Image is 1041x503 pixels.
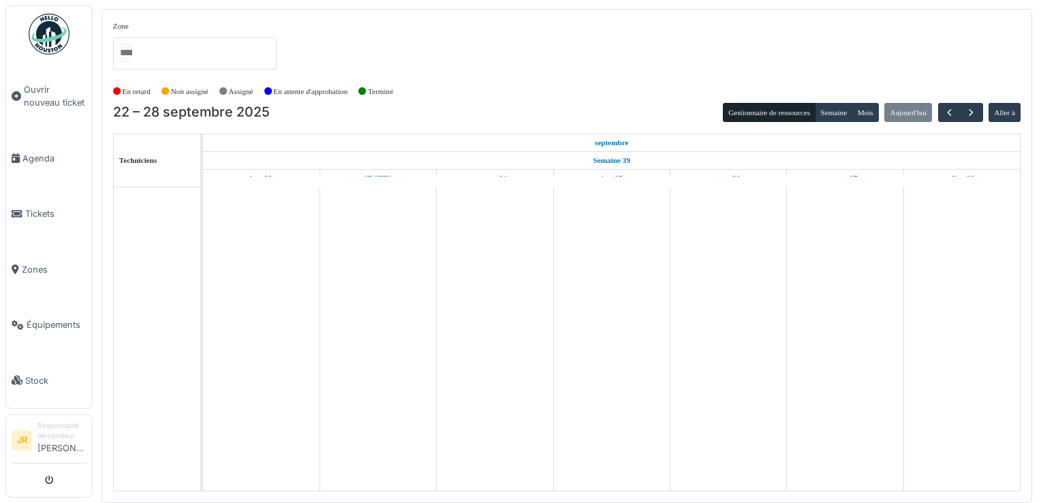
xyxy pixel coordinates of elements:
[938,103,961,123] button: Précédent
[113,104,270,121] h2: 22 – 28 septembre 2025
[12,421,87,463] a: JR Responsable demandeur[PERSON_NAME]
[960,103,982,123] button: Suivant
[12,430,32,451] li: JR
[273,86,347,97] label: En attente d'approbation
[591,134,632,151] a: 22 septembre 2025
[6,131,92,186] a: Agenda
[119,156,157,164] span: Techniciens
[723,103,815,122] button: Gestionnaire de ressources
[6,297,92,352] a: Équipements
[590,152,634,169] a: Semaine 39
[947,170,978,187] a: 28 septembre 2025
[989,103,1021,122] button: Aller à
[884,103,932,122] button: Aujourd'hui
[6,186,92,241] a: Tickets
[29,14,69,55] img: Badge_color-CXgf-gQk.svg
[362,170,394,187] a: 23 septembre 2025
[22,152,87,165] span: Agenda
[27,318,87,331] span: Équipements
[713,170,743,187] a: 26 septembre 2025
[597,170,626,187] a: 25 septembre 2025
[229,86,253,97] label: Assigné
[6,352,92,408] a: Stock
[6,62,92,131] a: Ouvrir nouveau ticket
[247,170,275,187] a: 22 septembre 2025
[830,170,861,187] a: 27 septembre 2025
[119,43,132,63] input: Tous
[25,207,87,220] span: Tickets
[113,20,129,32] label: Zone
[171,86,208,97] label: Non assigné
[22,263,87,276] span: Zones
[37,421,87,442] div: Responsable demandeur
[852,103,879,122] button: Mois
[815,103,852,122] button: Semaine
[123,86,151,97] label: En retard
[480,170,510,187] a: 24 septembre 2025
[6,242,92,297] a: Zones
[368,86,393,97] label: Terminé
[25,374,87,387] span: Stock
[24,83,87,109] span: Ouvrir nouveau ticket
[37,421,87,460] li: [PERSON_NAME]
